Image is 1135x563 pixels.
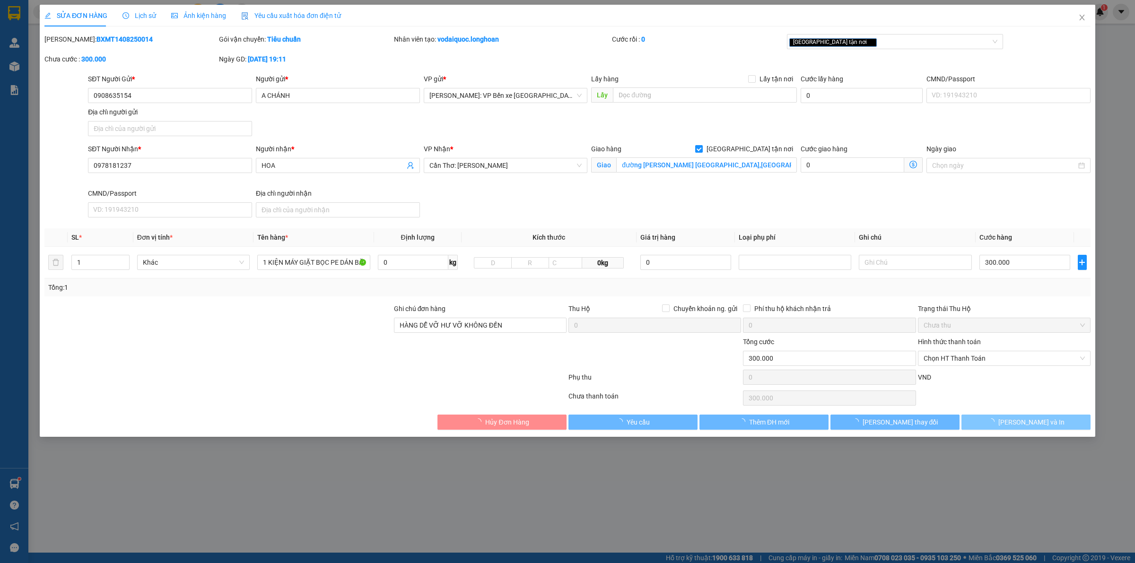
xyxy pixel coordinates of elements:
[582,257,624,269] span: 0kg
[1078,259,1086,266] span: plus
[961,415,1091,430] button: [PERSON_NAME] và In
[4,65,59,73] span: 17:33:13 [DATE]
[852,418,863,425] span: loading
[801,157,904,173] input: Cước giao hàng
[533,234,565,241] span: Kích thước
[88,144,252,154] div: SĐT Người Nhận
[801,88,923,103] input: Cước lấy hàng
[591,145,621,153] span: Giao hàng
[926,145,956,153] label: Ngày giao
[591,87,613,103] span: Lấy
[122,12,129,19] span: clock-circle
[44,12,51,19] span: edit
[267,35,301,43] b: Tiêu chuẩn
[616,157,797,173] input: Giao tận nơi
[801,145,847,153] label: Cước giao hàng
[1078,14,1086,21] span: close
[394,318,567,333] input: Ghi chú đơn hàng
[48,282,438,293] div: Tổng: 1
[241,12,341,19] span: Yêu cầu xuất hóa đơn điện tử
[749,417,789,427] span: Thêm ĐH mới
[474,257,512,269] input: D
[998,417,1065,427] span: [PERSON_NAME] và In
[932,160,1076,171] input: Ngày giao
[171,12,178,19] span: picture
[26,20,50,28] strong: CSKH:
[429,88,582,103] span: Hồ Chí Minh: VP Bến xe Miền Tây (Quận Bình Tân)
[256,188,420,199] div: Địa chỉ người nhận
[743,338,774,346] span: Tổng cước
[4,51,146,63] span: Mã đơn: BXMT1408250013
[67,4,191,17] strong: PHIẾU DÁN LÊN HÀNG
[613,87,797,103] input: Dọc đường
[909,161,917,168] span: dollar-circle
[4,20,72,37] span: [PHONE_NUMBER]
[830,415,960,430] button: [PERSON_NAME] thay đổi
[407,162,414,169] span: user-add
[256,144,420,154] div: Người nhận
[926,74,1091,84] div: CMND/Passport
[88,74,252,84] div: SĐT Người Gửi
[48,255,63,270] button: delete
[44,34,217,44] div: [PERSON_NAME]:
[219,54,392,64] div: Ngày GD:
[171,12,226,19] span: Ảnh kiện hàng
[1069,5,1095,31] button: Close
[241,12,249,20] img: icon
[437,415,567,430] button: Hủy Đơn Hàng
[394,34,611,44] div: Nhân viên tạo:
[568,415,698,430] button: Yêu cầu
[257,234,288,241] span: Tên hàng
[756,74,797,84] span: Lấy tận nơi
[429,158,582,173] span: Cần Thơ: Kho Ninh Kiều
[591,75,619,83] span: Lấy hàng
[394,305,446,312] label: Ghi chú đơn hàng
[863,417,938,427] span: [PERSON_NAME] thay đổi
[739,418,749,425] span: loading
[549,257,583,269] input: C
[257,255,370,270] input: VD: Bàn, Ghế
[567,372,742,389] div: Phụ thu
[859,255,971,270] input: Ghi Chú
[567,391,742,407] div: Chưa thanh toán
[424,145,450,153] span: VP Nhận
[568,305,590,312] span: Thu Hộ
[670,303,741,314] span: Chuyển khoản ng. gửi
[918,338,981,346] label: Hình thức thanh toán
[401,234,435,241] span: Định lượng
[924,351,1085,365] span: Chọn HT Thanh Toán
[81,55,106,63] b: 300.000
[256,202,420,217] input: Địa chỉ của người nhận
[855,228,975,247] th: Ghi chú
[137,234,173,241] span: Đơn vị tính
[868,40,873,44] span: close
[44,12,107,19] span: SỬA ĐƠN HÀNG
[44,54,217,64] div: Chưa cước :
[988,418,998,425] span: loading
[88,121,252,136] input: Địa chỉ của người gửi
[789,38,877,47] span: [GEOGRAPHIC_DATA] tận nơi
[612,34,785,44] div: Cước rồi :
[256,74,420,84] div: Người gửi
[641,35,645,43] b: 0
[979,234,1012,241] span: Cước hàng
[918,303,1091,314] div: Trạng thái Thu Hộ
[448,255,458,270] span: kg
[219,34,392,44] div: Gói vận chuyển:
[71,234,79,241] span: SL
[640,234,675,241] span: Giá trị hàng
[88,107,252,117] div: Địa chỉ người gửi
[122,12,156,19] span: Lịch sử
[475,418,485,425] span: loading
[75,20,189,37] span: CÔNG TY TNHH CHUYỂN PHÁT NHANH BẢO AN
[511,257,549,269] input: R
[96,35,153,43] b: BXMT1408250014
[424,74,588,84] div: VP gửi
[751,303,835,314] span: Phí thu hộ khách nhận trả
[627,417,650,427] span: Yêu cầu
[703,144,797,154] span: [GEOGRAPHIC_DATA] tận nơi
[924,318,1085,332] span: Chưa thu
[801,75,843,83] label: Cước lấy hàng
[1078,255,1087,270] button: plus
[248,55,286,63] b: [DATE] 19:11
